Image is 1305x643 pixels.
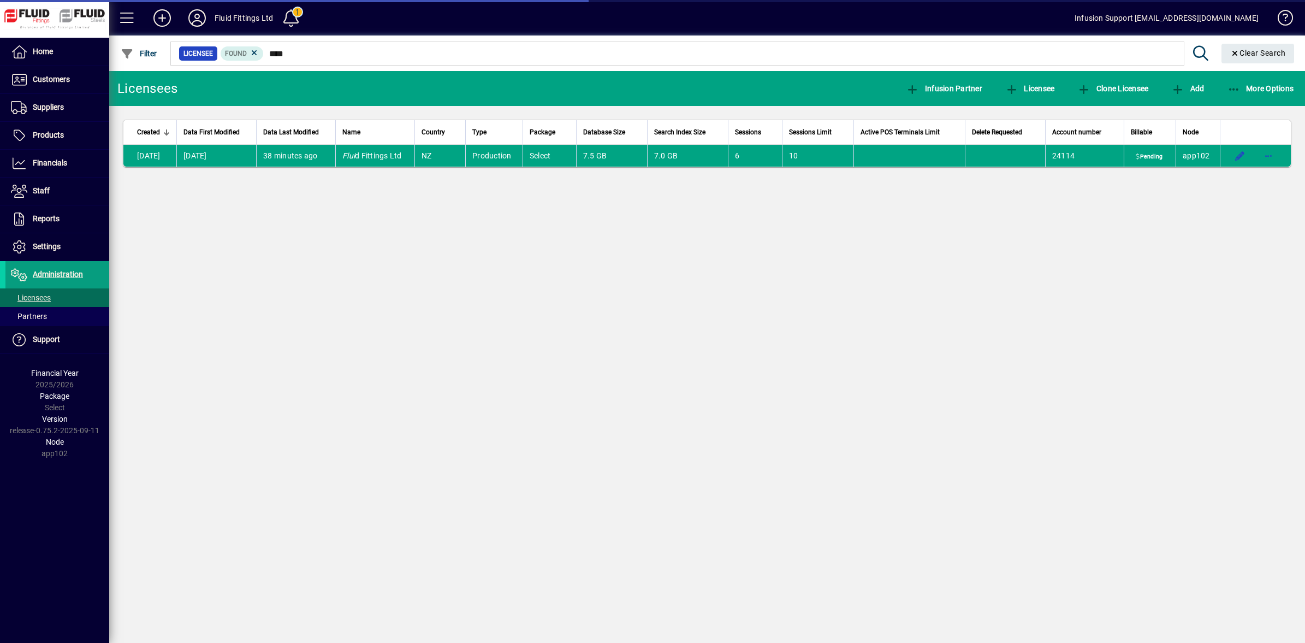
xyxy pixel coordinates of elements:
[5,122,109,149] a: Products
[33,270,83,279] span: Administration
[40,392,69,400] span: Package
[735,126,761,138] span: Sessions
[225,50,247,57] span: Found
[5,326,109,353] a: Support
[465,145,523,167] td: Production
[5,94,109,121] a: Suppliers
[654,126,705,138] span: Search Index Size
[1230,49,1286,57] span: Clear Search
[782,145,853,167] td: 10
[1003,79,1058,98] button: Licensee
[33,47,53,56] span: Home
[5,150,109,177] a: Financials
[33,242,61,251] span: Settings
[215,9,273,27] div: Fluid Fittings Ltd
[789,126,847,138] div: Sessions Limit
[137,126,160,138] span: Created
[1005,84,1055,93] span: Licensee
[176,145,256,167] td: [DATE]
[33,214,60,223] span: Reports
[1045,145,1124,167] td: 24114
[1183,151,1210,160] span: app102.prod.infusionbusinesssoftware.com
[33,75,70,84] span: Customers
[145,8,180,28] button: Add
[906,84,982,93] span: Infusion Partner
[422,126,445,138] span: Country
[256,145,335,167] td: 38 minutes ago
[1183,126,1213,138] div: Node
[583,126,625,138] span: Database Size
[183,126,240,138] span: Data First Modified
[11,293,51,302] span: Licensees
[42,415,68,423] span: Version
[5,205,109,233] a: Reports
[1270,2,1291,38] a: Knowledge Base
[137,126,170,138] div: Created
[1227,84,1294,93] span: More Options
[123,145,176,167] td: [DATE]
[1077,84,1148,93] span: Clone Licensee
[1225,79,1297,98] button: More Options
[422,126,459,138] div: Country
[1183,126,1199,138] span: Node
[33,335,60,344] span: Support
[1221,44,1295,63] button: Clear
[183,48,213,59] span: Licensee
[1260,147,1277,164] button: More options
[728,145,782,167] td: 6
[861,126,940,138] span: Active POS Terminals Limit
[342,151,355,160] em: Flui
[33,186,50,195] span: Staff
[342,126,360,138] span: Name
[5,307,109,326] a: Partners
[221,46,264,61] mat-chip: Found Status: Found
[972,126,1022,138] span: Delete Requested
[576,145,647,167] td: 7.5 GB
[530,126,555,138] span: Package
[33,103,64,111] span: Suppliers
[472,126,487,138] span: Type
[33,158,67,167] span: Financials
[5,178,109,205] a: Staff
[1131,126,1152,138] span: Billable
[5,38,109,66] a: Home
[1131,126,1169,138] div: Billable
[1171,84,1204,93] span: Add
[121,49,157,58] span: Filter
[118,44,160,63] button: Filter
[789,126,832,138] span: Sessions Limit
[1052,126,1117,138] div: Account number
[861,126,958,138] div: Active POS Terminals Limit
[5,233,109,261] a: Settings
[735,126,775,138] div: Sessions
[1231,147,1249,164] button: Edit
[530,126,570,138] div: Package
[263,126,319,138] span: Data Last Modified
[46,438,64,446] span: Node
[903,79,985,98] button: Infusion Partner
[472,126,516,138] div: Type
[523,145,576,167] td: Select
[654,126,722,138] div: Search Index Size
[180,8,215,28] button: Profile
[183,126,250,138] div: Data First Modified
[31,369,79,377] span: Financial Year
[1052,126,1101,138] span: Account number
[5,288,109,307] a: Licensees
[1134,152,1165,161] span: Pending
[1168,79,1207,98] button: Add
[1075,9,1259,27] div: Infusion Support [EMAIL_ADDRESS][DOMAIN_NAME]
[117,80,177,97] div: Licensees
[972,126,1038,138] div: Delete Requested
[583,126,640,138] div: Database Size
[414,145,465,167] td: NZ
[342,151,402,160] span: d Fittings Ltd
[647,145,728,167] td: 7.0 GB
[263,126,329,138] div: Data Last Modified
[11,312,47,321] span: Partners
[1075,79,1151,98] button: Clone Licensee
[342,126,408,138] div: Name
[33,131,64,139] span: Products
[5,66,109,93] a: Customers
